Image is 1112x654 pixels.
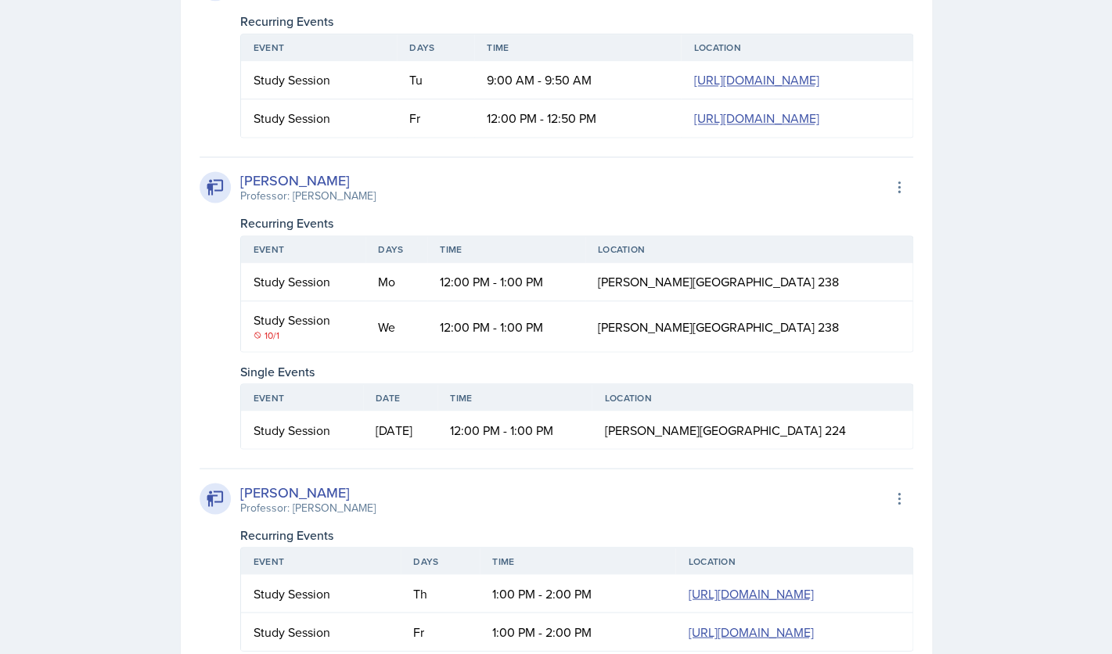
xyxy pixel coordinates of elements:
[240,188,376,204] div: Professor: [PERSON_NAME]
[592,384,912,411] th: Location
[254,420,351,439] div: Study Session
[675,548,912,574] th: Location
[240,170,376,191] div: [PERSON_NAME]
[401,548,480,574] th: Days
[365,301,427,351] td: We
[241,384,363,411] th: Event
[254,584,389,602] div: Study Session
[363,384,437,411] th: Date
[254,328,354,342] div: 10/1
[427,301,585,351] td: 12:00 PM - 1:00 PM
[241,236,366,263] th: Event
[241,34,398,61] th: Event
[240,499,376,516] div: Professor: [PERSON_NAME]
[480,574,675,613] td: 1:00 PM - 2:00 PM
[241,548,401,574] th: Event
[437,411,592,448] td: 12:00 PM - 1:00 PM
[240,361,913,380] div: Single Events
[254,311,354,329] div: Study Session
[693,110,819,127] a: [URL][DOMAIN_NAME]
[598,273,839,290] span: [PERSON_NAME][GEOGRAPHIC_DATA] 238
[437,384,592,411] th: Time
[688,584,813,602] a: [URL][DOMAIN_NAME]
[688,623,813,640] a: [URL][DOMAIN_NAME]
[480,548,675,574] th: Time
[474,99,681,137] td: 12:00 PM - 12:50 PM
[397,99,474,137] td: Fr
[681,34,912,61] th: Location
[401,574,480,613] td: Th
[585,236,912,263] th: Location
[474,34,681,61] th: Time
[427,263,585,301] td: 12:00 PM - 1:00 PM
[598,318,839,335] span: [PERSON_NAME][GEOGRAPHIC_DATA] 238
[604,421,845,438] span: [PERSON_NAME][GEOGRAPHIC_DATA] 224
[240,12,913,31] div: Recurring Events
[254,109,385,128] div: Study Session
[365,263,427,301] td: Mo
[427,236,585,263] th: Time
[254,70,385,89] div: Study Session
[365,236,427,263] th: Days
[480,613,675,650] td: 1:00 PM - 2:00 PM
[401,613,480,650] td: Fr
[397,34,474,61] th: Days
[363,411,437,448] td: [DATE]
[240,525,913,544] div: Recurring Events
[240,481,376,502] div: [PERSON_NAME]
[474,61,681,99] td: 9:00 AM - 9:50 AM
[254,622,389,641] div: Study Session
[240,214,913,232] div: Recurring Events
[693,71,819,88] a: [URL][DOMAIN_NAME]
[254,272,354,291] div: Study Session
[397,61,474,99] td: Tu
